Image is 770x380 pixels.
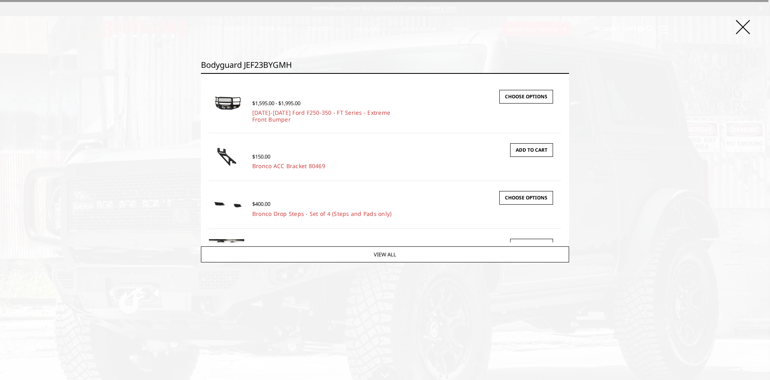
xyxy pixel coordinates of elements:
[201,57,569,73] input: Search the store
[252,100,300,107] span: $1,595.00 - $1,995.00
[510,143,553,157] a: Add to Cart
[209,147,244,167] img: Bronco ACC Bracket 80469
[252,210,392,217] a: Bronco Drop Steps - Set of 4 (Steps and Pads only)
[252,153,270,160] span: $150.00
[499,90,553,104] a: Choose Options
[499,191,553,205] a: Choose Options
[209,139,244,175] a: Bronco ACC Bracket 80469
[201,246,569,262] a: View All
[209,187,244,222] a: Bronco Drop Steps - Set of 4 (Steps and Pads only) Bronco Drop Steps - Set of 4 (Steps and Pads o...
[252,200,270,207] span: $400.00
[209,235,244,270] a: Reverse Light Kit 6" Oval LED Reverse Light Kit 6" Oval LED
[730,341,770,380] iframe: Chat Widget
[252,109,390,123] a: [DATE]-[DATE] Ford F250-350 - FT Series - Extreme Front Bumper
[209,86,244,121] a: 2023-2025 Ford F250-350 - FT Series - Extreme Front Bumper 2023-2025 Ford F250-350 - FT Series - ...
[510,239,553,252] a: Add to Cart
[252,162,325,170] a: Bronco ACC Bracket 80469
